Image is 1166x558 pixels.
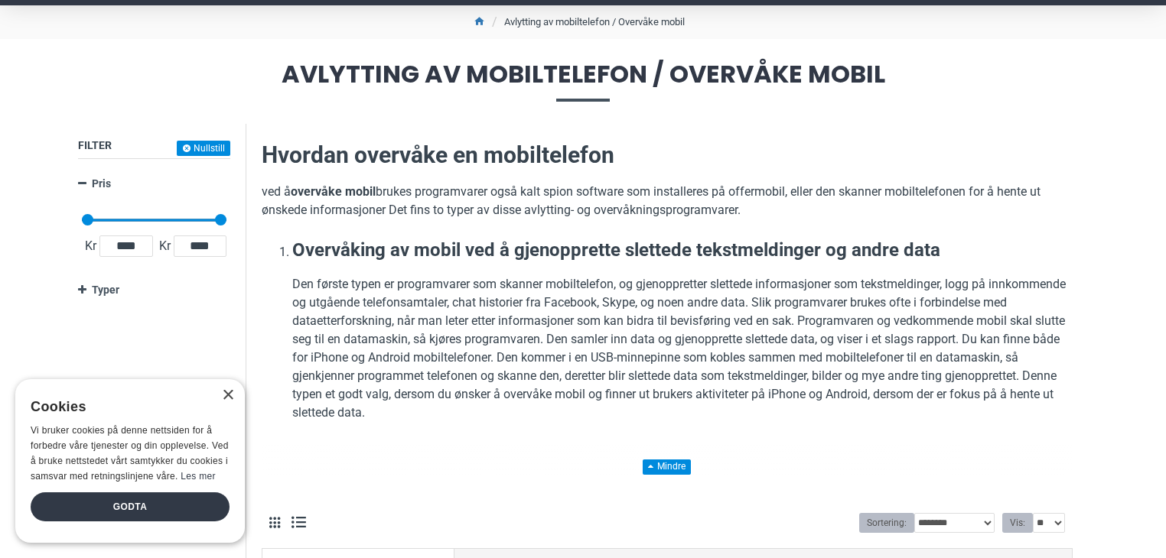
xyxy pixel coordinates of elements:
[262,183,1073,219] p: ved å brukes programvarer også kalt spion software som installeres på offermobil, eller den skann...
[292,238,1073,264] h3: Overvåking av mobil ved å gjenopprette slettede tekstmeldinger og andre data
[78,62,1088,101] span: Avlytting av mobiltelefon / Overvåke mobil
[31,425,229,481] span: Vi bruker cookies på denne nettsiden for å forbedre våre tjenester og din opplevelse. Ved å bruke...
[78,139,112,151] span: Filter
[82,237,99,255] span: Kr
[31,391,220,423] div: Cookies
[156,237,174,255] span: Kr
[177,141,230,156] button: Nullstill
[31,492,230,521] div: Godta
[78,277,230,303] a: Typer
[1002,513,1033,533] label: Vis:
[222,390,233,401] div: Close
[181,471,215,482] a: Les mer, opens a new window
[291,184,376,199] b: overvåke mobil
[292,275,1073,422] p: Den første typen er programvarer som skanner mobiltelefon, og gjenoppretter slettede informasjone...
[78,170,230,197] a: Pris
[262,139,1073,171] h2: Hvordan overvåke en mobiltelefon
[859,513,914,533] label: Sortering:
